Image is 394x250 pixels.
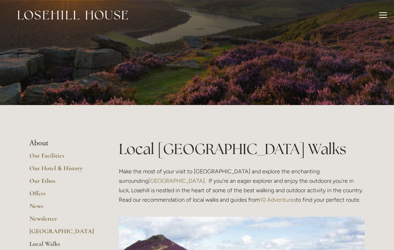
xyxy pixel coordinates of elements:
a: News [29,202,96,215]
a: Our Facilities [29,152,96,164]
a: Offers [29,189,96,202]
a: Our Hotel & History [29,164,96,177]
p: Make the most of your visit to [GEOGRAPHIC_DATA] and explore the enchanting surrounding . If you’... [119,167,365,205]
h1: Local [GEOGRAPHIC_DATA] Walks [119,139,365,159]
a: Newsletter [29,215,96,227]
a: Our Ethos [29,177,96,189]
a: [GEOGRAPHIC_DATA] [29,227,96,240]
img: Losehill House [18,11,128,20]
a: [GEOGRAPHIC_DATA] [148,178,205,184]
a: 10 Adventures [260,196,296,203]
li: About [29,139,96,148]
